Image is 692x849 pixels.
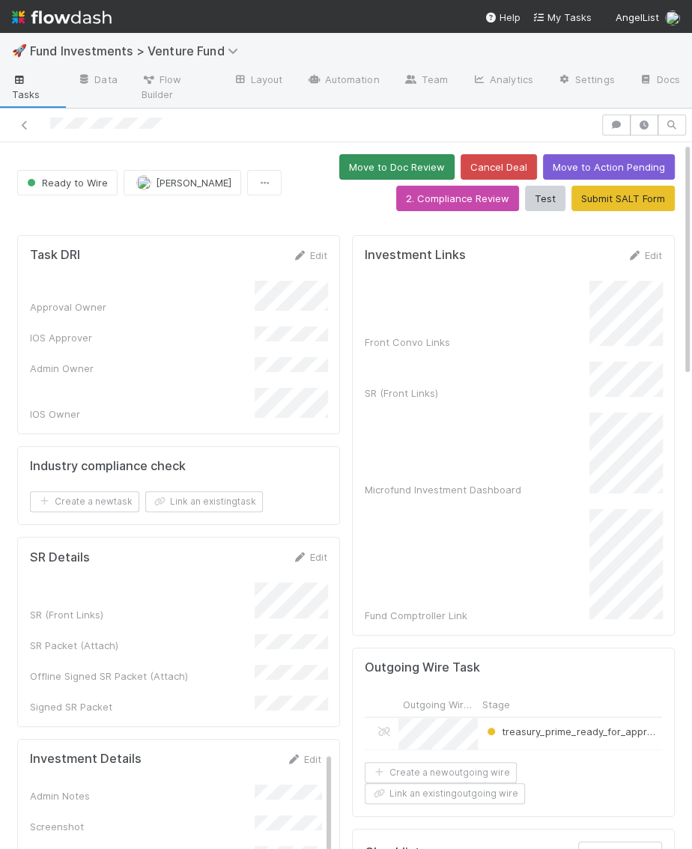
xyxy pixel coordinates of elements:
[294,69,391,93] a: Automation
[30,638,255,653] div: SR Packet (Attach)
[124,170,241,195] button: [PERSON_NAME]
[30,699,255,714] div: Signed SR Packet
[30,607,255,622] div: SR (Front Links)
[30,299,255,314] div: Approval Owner
[30,550,90,565] h5: SR Details
[627,249,662,261] a: Edit
[221,69,295,93] a: Layout
[30,669,255,684] div: Offline Signed SR Packet (Attach)
[30,491,139,512] button: Create a newtask
[24,177,108,189] span: Ready to Wire
[30,788,255,803] div: Admin Notes
[339,154,455,180] button: Move to Doc Review
[484,725,667,737] span: treasury_prime_ready_for_approval
[365,783,525,804] button: Link an existingoutgoing wire
[365,762,517,783] button: Create a newoutgoing wire
[12,44,27,57] span: 🚀
[627,69,692,93] a: Docs
[30,752,142,767] h5: Investment Details
[145,491,263,512] button: Link an existingtask
[525,186,565,211] button: Test
[391,69,459,93] a: Team
[292,249,327,261] a: Edit
[30,330,255,345] div: IOS Approver
[30,459,186,474] h5: Industry compliance check
[543,154,675,180] button: Move to Action Pending
[460,69,545,93] a: Analytics
[482,697,510,712] span: Stage
[130,69,221,108] a: Flow Builder
[571,186,675,211] button: Submit SALT Form
[142,72,209,102] span: Flow Builder
[136,175,151,190] img: avatar_56903d4e-183f-4548-9968-339ac63075ae.png
[532,10,592,25] a: My Tasks
[30,43,246,58] span: Fund Investments > Venture Fund
[365,482,589,497] div: Microfund Investment Dashboard
[30,819,255,834] div: Screenshot
[365,386,589,401] div: SR (Front Links)
[64,69,129,93] a: Data
[365,660,480,675] h5: Outgoing Wire Task
[403,697,474,712] span: Outgoing Wire ID
[616,11,659,23] span: AngelList
[665,10,680,25] img: avatar_041b9f3e-9684-4023-b9b7-2f10de55285d.png
[12,4,112,30] img: logo-inverted-e16ddd16eac7371096b0.svg
[461,154,537,180] button: Cancel Deal
[30,407,255,422] div: IOS Owner
[532,11,592,23] span: My Tasks
[545,69,627,93] a: Settings
[365,335,589,350] div: Front Convo Links
[30,361,255,376] div: Admin Owner
[156,177,231,189] span: [PERSON_NAME]
[292,551,327,563] a: Edit
[365,608,589,623] div: Fund Comptroller Link
[365,248,466,263] h5: Investment Links
[286,753,321,765] a: Edit
[484,724,659,739] div: treasury_prime_ready_for_approval
[485,10,520,25] div: Help
[12,72,52,102] span: Tasks
[396,186,519,211] button: 2. Compliance Review
[30,248,80,263] h5: Task DRI
[17,170,118,195] button: Ready to Wire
